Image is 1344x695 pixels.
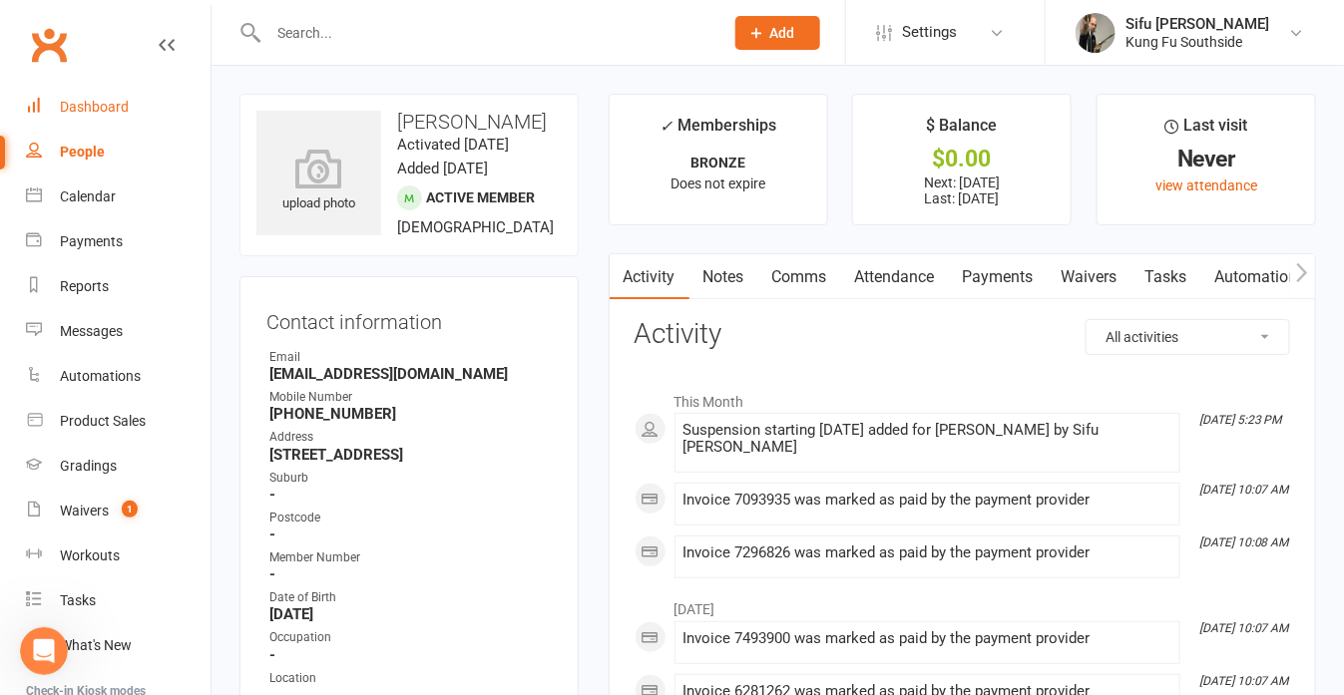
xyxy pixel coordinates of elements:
span: Messages [161,561,237,575]
i: [DATE] 10:07 AM [1199,674,1289,688]
div: Invoice 7493900 was marked as paid by the payment provider [683,630,1171,647]
strong: - [269,565,552,583]
h3: [PERSON_NAME] [256,111,562,133]
a: Gradings [26,444,211,489]
a: Payments [26,219,211,264]
p: Next: [DATE] Last: [DATE] [871,174,1053,206]
a: Dashboard [26,85,211,130]
div: [PERSON_NAME] [71,162,187,182]
a: Automations [1201,254,1320,300]
div: Sifu [PERSON_NAME] [1125,15,1269,33]
div: Address [269,428,552,447]
div: [PERSON_NAME] [71,235,187,256]
i: [DATE] 10:07 AM [1199,483,1289,497]
div: Automations [60,368,141,384]
div: What's New [60,637,132,653]
strong: [DATE] [269,605,552,623]
h3: Activity [635,319,1290,350]
time: Activated [DATE] [397,136,509,154]
h3: Contact information [266,303,552,333]
div: Occupation [269,628,552,647]
div: $ Balance [927,113,998,149]
a: Workouts [26,533,211,578]
div: $0.00 [871,149,1053,170]
button: Ask a question [110,451,290,491]
img: Profile image for Emily [23,363,63,403]
i: [DATE] 5:23 PM [1199,413,1282,427]
div: Last visit [1165,113,1248,149]
a: Tasks [26,578,211,623]
div: Tasks [60,592,96,608]
div: Kung Fu Southside [1125,33,1269,51]
div: Payments [60,233,123,249]
div: [PERSON_NAME] [71,383,187,404]
div: • 7h ago [101,88,158,109]
div: Workouts [60,547,120,563]
i: [DATE] 10:08 AM [1199,535,1289,549]
div: [PERSON_NAME] [71,309,187,330]
div: Bec [71,88,97,109]
span: [DEMOGRAPHIC_DATA] [397,218,554,236]
div: Gradings [60,458,117,474]
div: Dashboard [60,99,129,115]
strong: [STREET_ADDRESS] [269,446,552,464]
img: thumb_image1520483137.png [1076,13,1116,53]
span: 1 [122,501,138,518]
a: What's New [26,623,211,668]
iframe: Intercom live chat [20,627,68,675]
strong: [PHONE_NUMBER] [269,405,552,423]
input: Search... [262,19,709,47]
a: view attendance [1155,177,1257,193]
strong: BRONZE [690,155,745,171]
div: upload photo [256,149,381,214]
a: Notes [689,254,758,300]
button: Add [735,16,820,50]
a: Waivers 1 [26,489,211,533]
a: Product Sales [26,399,211,444]
div: Email [269,348,552,367]
span: Help [316,561,348,575]
div: • [DATE] [191,162,246,182]
div: • [DATE] [191,309,246,330]
a: Reports [26,264,211,309]
time: Added [DATE] [397,160,488,177]
div: Reports [60,278,109,294]
div: Member Number [269,548,552,567]
strong: - [269,486,552,504]
div: Waivers [60,503,109,519]
a: Attendance [841,254,949,300]
a: Comms [758,254,841,300]
strong: - [269,525,552,543]
a: Tasks [1131,254,1201,300]
span: Active member [426,189,535,205]
div: • [DATE] [191,235,246,256]
div: Profile image for Bec [23,68,63,108]
a: People [26,130,211,174]
button: Help [266,512,399,591]
i: ✓ [660,117,672,136]
i: [DATE] 10:07 AM [1199,621,1289,635]
a: Automations [26,354,211,399]
span: Does not expire [671,175,765,191]
span: Team roster and checkin [71,143,242,159]
div: • [DATE] [191,383,246,404]
span: No problem. This is set up for you now. Have a great day and let me know if you have any further ... [71,364,956,380]
div: Messages [60,323,123,339]
span: Home [46,561,87,575]
img: Profile image for Emily [23,215,63,255]
span: Good morning [PERSON_NAME], Thank you for your reply. I'm investigating the SMS charge and will r... [71,69,1123,85]
div: Memberships [660,113,776,150]
h1: Messages [148,8,255,42]
div: Postcode [269,509,552,527]
div: Invoice 7296826 was marked as paid by the payment provider [683,544,1171,561]
strong: [EMAIL_ADDRESS][DOMAIN_NAME] [269,365,552,383]
a: Calendar [26,174,211,219]
div: Location [269,669,552,688]
a: Messages [26,309,211,354]
div: Suburb [269,469,552,488]
div: Calendar [60,188,116,204]
img: Profile image for Toby [23,142,63,181]
img: Profile image for Emily [23,289,63,329]
div: Date of Birth [269,588,552,607]
div: Never [1116,149,1297,170]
